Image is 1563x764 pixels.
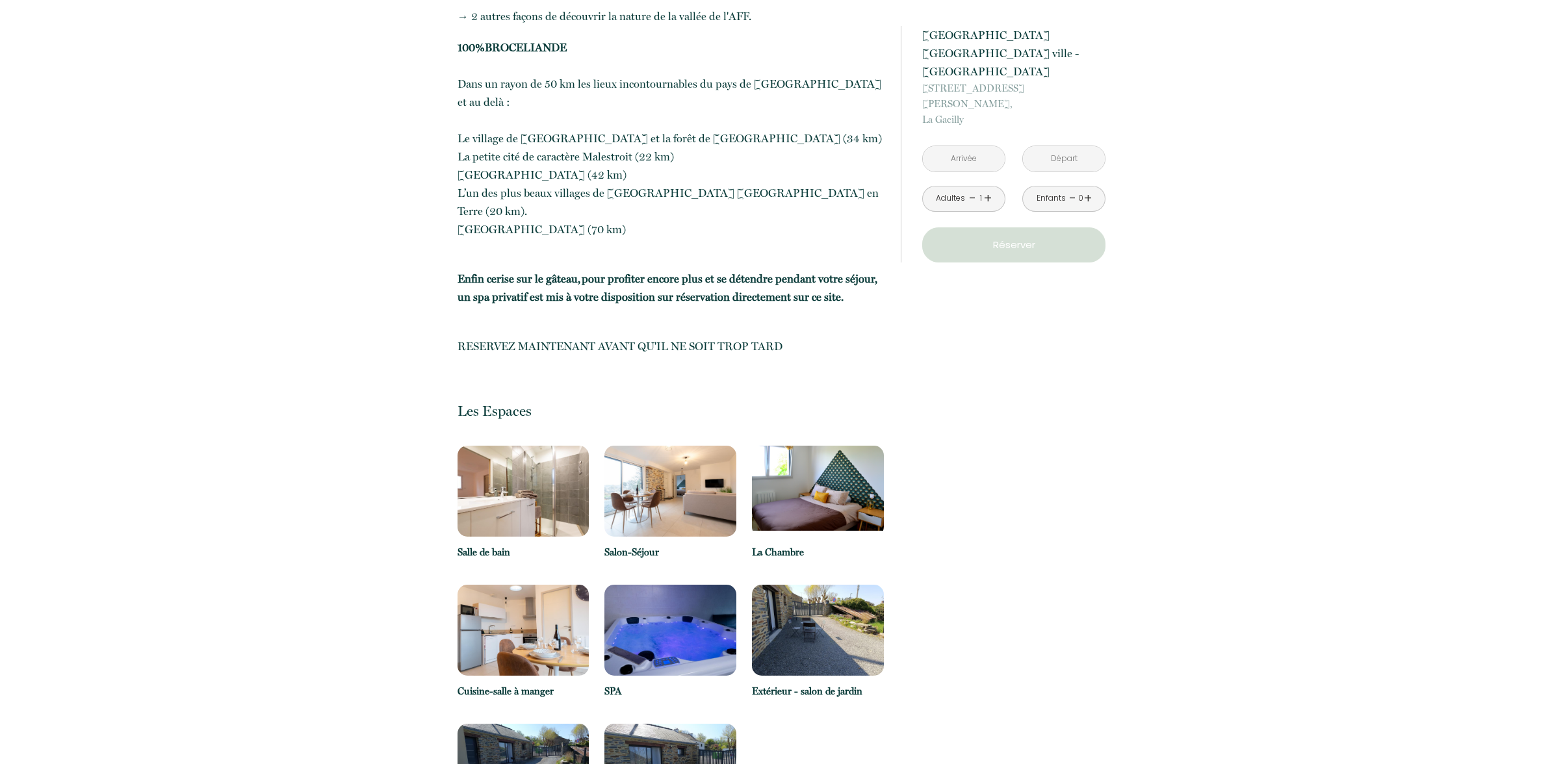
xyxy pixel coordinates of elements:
[752,544,884,560] p: La Chambre
[458,319,884,355] p: RESERVEZ MAINTENANT AVANT QU'IL NE SOIT TROP TARD
[984,188,992,209] a: +
[922,81,1105,127] p: La Gacilly
[922,227,1105,262] button: Réserver
[458,270,884,306] p: ​
[458,38,884,257] p: Dans un rayon de 50 km les lieux incontournables du pays de [GEOGRAPHIC_DATA] et au delà : Le vil...
[922,81,1105,112] span: [STREET_ADDRESS][PERSON_NAME],
[458,41,475,54] strong: 100
[977,192,984,205] div: 1
[458,402,884,420] p: Les Espaces
[458,683,589,699] p: Cuisine-salle à manger
[752,446,884,537] img: 17025393031733.png
[922,26,1105,81] p: [GEOGRAPHIC_DATA] [GEOGRAPHIC_DATA] ville - [GEOGRAPHIC_DATA]
[1023,146,1105,172] input: Départ
[604,544,736,560] p: Salon-Séjour
[752,683,884,699] p: Extérieur - salon de jardin
[752,585,884,676] img: 17445621507206.jpeg
[458,544,589,560] p: Salle de bain
[604,683,736,699] p: SPA
[969,188,976,209] a: -
[485,41,567,54] strong: BROCELIANDE
[927,237,1101,253] p: Réserver
[458,585,589,676] img: 17025393771027.jpg
[1037,192,1066,205] div: Enfants
[1069,188,1076,209] a: -
[475,41,485,54] strong: %
[458,446,589,537] img: 17025390685441.jpg
[604,446,736,537] img: 1702539207474.jpg
[936,192,965,205] div: Adultes
[1084,188,1092,209] a: +
[923,146,1005,172] input: Arrivée
[458,272,877,303] b: Enfin cerise sur le gâteau, pour profiter encore plus et se détendre pendant votre séjour, un spa...
[604,585,736,676] img: 17061845148331.jpg
[1078,192,1084,205] div: 0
